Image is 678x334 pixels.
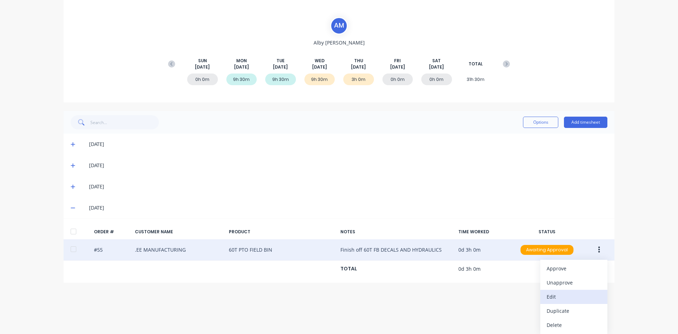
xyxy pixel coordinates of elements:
[390,64,405,70] span: [DATE]
[89,162,607,169] div: [DATE]
[312,64,327,70] span: [DATE]
[226,74,257,85] div: 9h 30m
[354,58,363,64] span: THU
[540,290,607,304] button: Edit
[540,318,607,332] button: Delete
[315,58,325,64] span: WED
[547,292,601,302] div: Edit
[187,74,218,85] div: 0h 0m
[429,64,444,70] span: [DATE]
[89,204,607,212] div: [DATE]
[351,64,366,70] span: [DATE]
[265,74,296,85] div: 9h 30m
[523,117,558,128] button: Options
[547,277,601,288] div: Unapprove
[469,61,483,67] span: TOTAL
[273,64,288,70] span: [DATE]
[394,58,401,64] span: FRI
[382,74,413,85] div: 0h 0m
[195,64,210,70] span: [DATE]
[547,263,601,274] div: Approve
[94,229,129,235] div: ORDER #
[236,58,247,64] span: MON
[304,74,335,85] div: 9h 30m
[90,115,159,129] input: Search...
[89,140,607,148] div: [DATE]
[89,183,607,191] div: [DATE]
[135,229,223,235] div: CUSTOMER NAME
[521,245,573,255] div: Awaiting Approval
[343,74,374,85] div: 3h 0m
[540,304,607,318] button: Duplicate
[330,17,348,35] div: A M
[314,39,365,46] span: Alby [PERSON_NAME]
[421,74,452,85] div: 0h 0m
[198,58,207,64] span: SUN
[432,58,441,64] span: SAT
[540,262,607,276] button: Approve
[276,58,285,64] span: TUE
[234,64,249,70] span: [DATE]
[520,245,574,255] button: Awaiting Approval
[540,276,607,290] button: Unapprove
[564,117,607,128] button: Add timesheet
[460,74,491,85] div: 31h 30m
[229,229,335,235] div: PRODUCT
[340,229,453,235] div: NOTES
[547,306,601,316] div: Duplicate
[517,229,577,235] div: STATUS
[547,320,601,330] div: Delete
[458,229,511,235] div: TIME WORKED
